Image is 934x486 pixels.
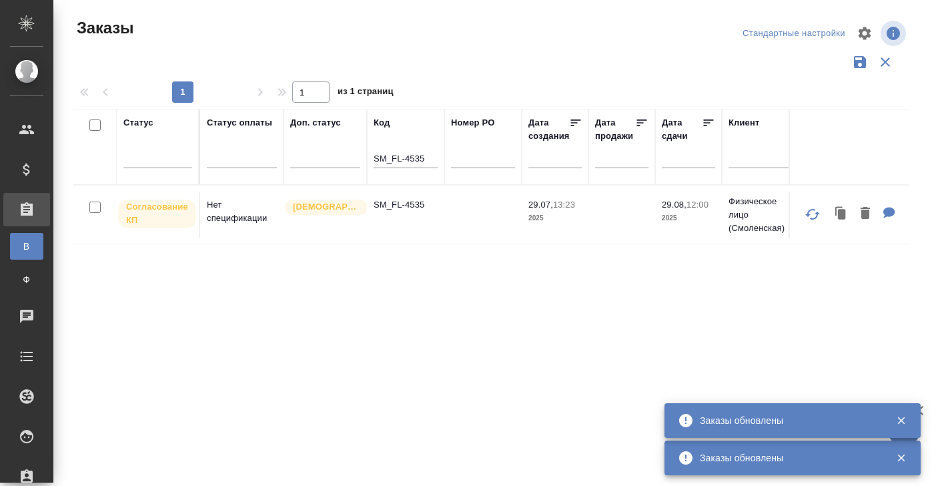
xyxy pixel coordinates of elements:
[873,49,898,75] button: Сбросить фильтры
[553,200,575,210] p: 13:23
[451,116,494,130] div: Номер PO
[338,83,394,103] span: из 1 страниц
[528,200,553,210] p: 29.07,
[528,116,569,143] div: Дата создания
[729,116,759,130] div: Клиент
[374,116,390,130] div: Код
[17,273,37,286] span: Ф
[829,200,854,228] button: Клонировать
[729,195,793,235] p: Физическое лицо (Смоленская)
[207,116,272,130] div: Статус оплаты
[10,233,43,260] a: В
[73,17,133,39] span: Заказы
[854,200,877,228] button: Удалить
[797,198,829,230] button: Обновить
[595,116,635,143] div: Дата продажи
[123,116,153,130] div: Статус
[847,49,873,75] button: Сохранить фильтры
[200,192,284,238] td: Нет спецификации
[293,200,360,214] p: [DEMOGRAPHIC_DATA]
[700,414,876,427] div: Заказы обновлены
[700,451,876,465] div: Заказы обновлены
[887,415,915,427] button: Закрыть
[126,200,188,227] p: Согласование КП
[290,116,341,130] div: Доп. статус
[849,17,881,49] span: Настроить таблицу
[17,240,37,253] span: В
[881,21,909,46] span: Посмотреть информацию
[284,198,360,216] div: Выставляется автоматически для первых 3 заказов нового контактного лица. Особое внимание
[887,452,915,464] button: Закрыть
[739,23,849,44] div: split button
[10,266,43,293] a: Ф
[528,212,582,225] p: 2025
[662,200,686,210] p: 29.08,
[374,198,438,212] p: SM_FL-4535
[662,116,702,143] div: Дата сдачи
[686,200,709,210] p: 12:00
[662,212,715,225] p: 2025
